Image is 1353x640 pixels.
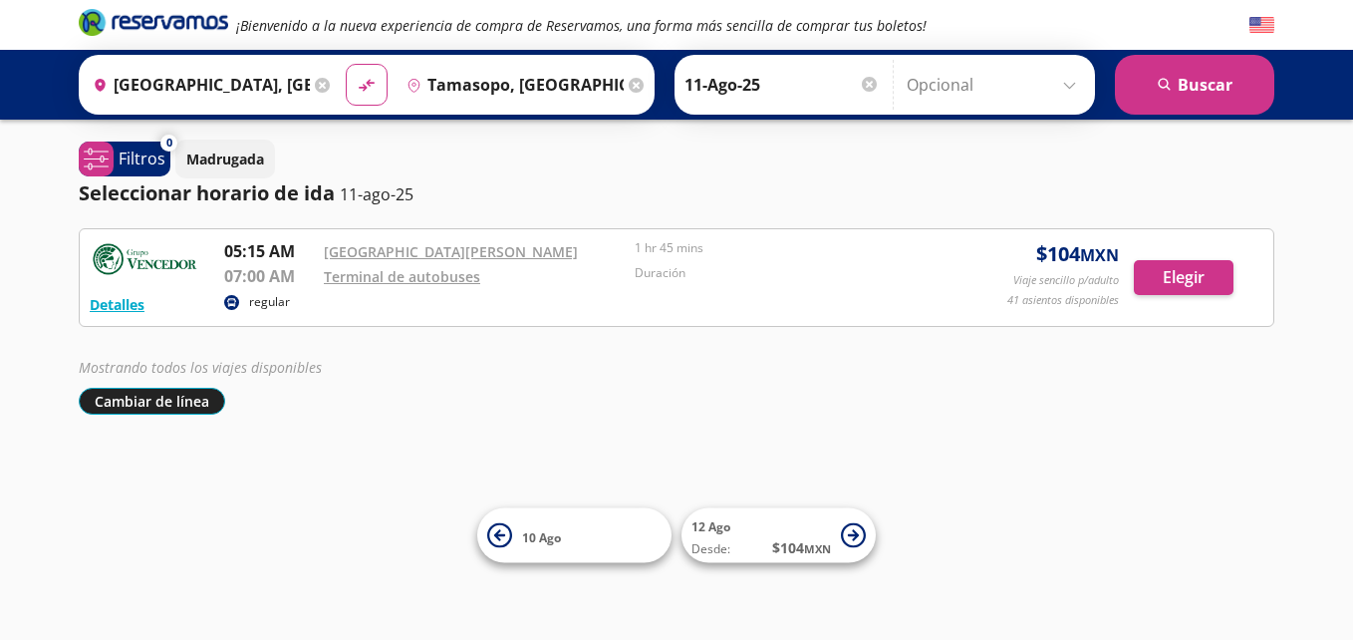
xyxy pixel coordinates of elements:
button: 10 Ago [477,508,672,563]
small: MXN [1080,244,1119,266]
span: Desde: [691,540,730,558]
p: 07:00 AM [224,264,314,288]
span: $ 104 [772,537,831,558]
button: Buscar [1115,55,1274,115]
input: Opcional [907,60,1085,110]
p: 05:15 AM [224,239,314,263]
a: [GEOGRAPHIC_DATA][PERSON_NAME] [324,242,578,261]
i: Brand Logo [79,7,228,37]
p: 1 hr 45 mins [635,239,936,257]
button: Cambiar de línea [79,388,225,415]
button: 0Filtros [79,142,170,176]
input: Buscar Destino [399,60,624,110]
span: 0 [166,135,172,152]
p: regular [249,293,290,311]
small: MXN [804,541,831,556]
p: Filtros [119,147,165,170]
p: Viaje sencillo p/adulto [1013,272,1119,289]
input: Elegir Fecha [684,60,880,110]
button: Madrugada [175,140,275,178]
button: Detalles [90,294,144,315]
button: 12 AgoDesde:$104MXN [681,508,876,563]
em: Mostrando todos los viajes disponibles [79,358,322,377]
span: 10 Ago [522,528,561,545]
a: Terminal de autobuses [324,267,480,286]
span: 12 Ago [691,518,730,535]
em: ¡Bienvenido a la nueva experiencia de compra de Reservamos, una forma más sencilla de comprar tus... [236,16,927,35]
img: RESERVAMOS [90,239,199,279]
button: Elegir [1134,260,1233,295]
p: 41 asientos disponibles [1007,292,1119,309]
button: English [1249,13,1274,38]
p: Madrugada [186,149,264,169]
p: Seleccionar horario de ida [79,178,335,208]
p: Duración [635,264,936,282]
p: 11-ago-25 [340,182,413,206]
input: Buscar Origen [85,60,310,110]
a: Brand Logo [79,7,228,43]
span: $ 104 [1036,239,1119,269]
